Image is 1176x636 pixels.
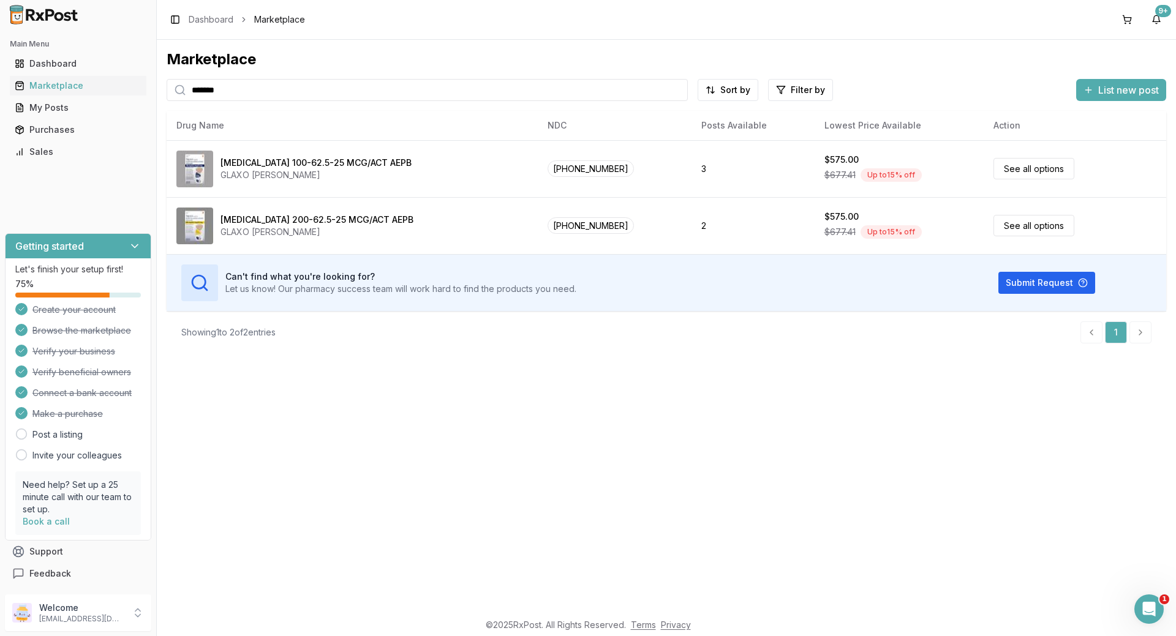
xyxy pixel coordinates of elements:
[692,140,815,197] td: 3
[32,387,132,399] span: Connect a bank account
[824,154,859,166] div: $575.00
[5,76,151,95] button: Marketplace
[5,541,151,563] button: Support
[538,111,691,140] th: NDC
[189,13,233,26] a: Dashboard
[32,366,131,378] span: Verify beneficial owners
[548,160,634,177] span: [PHONE_NUMBER]
[189,13,305,26] nav: breadcrumb
[221,214,413,226] div: [MEDICAL_DATA] 200-62.5-25 MCG/ACT AEPB
[993,215,1074,236] a: See all options
[815,111,984,140] th: Lowest Price Available
[10,119,146,141] a: Purchases
[167,111,538,140] th: Drug Name
[5,5,83,24] img: RxPost Logo
[15,80,141,92] div: Marketplace
[698,79,758,101] button: Sort by
[32,428,83,441] a: Post a listing
[824,211,859,223] div: $575.00
[15,278,34,290] span: 75 %
[548,217,634,234] span: [PHONE_NUMBER]
[824,169,856,181] span: $677.41
[221,226,413,238] div: GLAXO [PERSON_NAME]
[824,226,856,238] span: $677.41
[221,157,412,169] div: [MEDICAL_DATA] 100-62.5-25 MCG/ACT AEPB
[1159,594,1169,604] span: 1
[181,326,276,339] div: Showing 1 to 2 of 2 entries
[984,111,1166,140] th: Action
[15,146,141,158] div: Sales
[15,102,141,114] div: My Posts
[5,54,151,73] button: Dashboard
[15,58,141,70] div: Dashboard
[10,53,146,75] a: Dashboard
[176,208,213,244] img: Trelegy Ellipta 200-62.5-25 MCG/ACT AEPB
[768,79,833,101] button: Filter by
[15,239,84,253] h3: Getting started
[692,197,815,254] td: 2
[23,516,70,526] a: Book a call
[225,271,576,283] h3: Can't find what you're looking for?
[1147,10,1166,29] button: 9+
[1098,83,1159,97] span: List new post
[5,120,151,140] button: Purchases
[32,304,116,316] span: Create your account
[225,283,576,295] p: Let us know! Our pharmacy success team will work hard to find the products you need.
[29,567,71,580] span: Feedback
[39,602,124,614] p: Welcome
[1134,594,1164,624] iframe: Intercom live chat
[15,263,141,275] p: Let's finish your setup first!
[39,614,124,624] p: [EMAIL_ADDRESS][DOMAIN_NAME]
[10,97,146,119] a: My Posts
[32,408,103,420] span: Make a purchase
[661,619,691,630] a: Privacy
[1155,5,1171,17] div: 9+
[32,449,122,462] a: Invite your colleagues
[993,158,1074,179] a: See all options
[631,619,656,630] a: Terms
[32,324,131,337] span: Browse the marketplace
[1076,85,1166,97] a: List new post
[176,151,213,187] img: Trelegy Ellipta 100-62.5-25 MCG/ACT AEPB
[1105,321,1127,343] a: 1
[5,98,151,118] button: My Posts
[692,111,815,140] th: Posts Available
[32,345,115,357] span: Verify your business
[5,563,151,585] button: Feedback
[10,75,146,97] a: Marketplace
[10,141,146,163] a: Sales
[10,39,146,49] h2: Main Menu
[254,13,305,26] span: Marketplace
[23,479,134,515] p: Need help? Set up a 25 minute call with our team to set up.
[861,225,922,239] div: Up to 15 % off
[998,272,1095,294] button: Submit Request
[12,603,32,623] img: User avatar
[861,168,922,182] div: Up to 15 % off
[221,169,412,181] div: GLAXO [PERSON_NAME]
[1076,79,1166,101] button: List new post
[720,84,750,96] span: Sort by
[791,84,825,96] span: Filter by
[5,142,151,162] button: Sales
[15,124,141,136] div: Purchases
[167,50,1166,69] div: Marketplace
[1080,321,1151,343] nav: pagination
